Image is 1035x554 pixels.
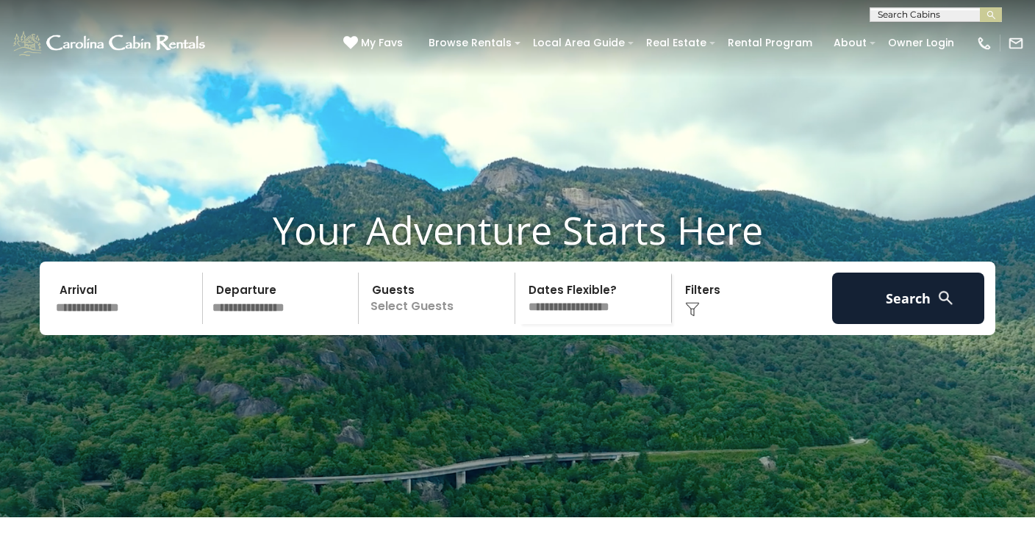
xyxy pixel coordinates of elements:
img: White-1-1-2.png [11,29,209,58]
img: mail-regular-white.png [1008,35,1024,51]
a: Owner Login [881,32,961,54]
p: Select Guests [363,273,515,324]
a: Real Estate [639,32,714,54]
a: Rental Program [720,32,820,54]
a: Local Area Guide [526,32,632,54]
a: Browse Rentals [421,32,519,54]
img: search-regular-white.png [936,289,955,307]
a: My Favs [343,35,407,51]
h1: Your Adventure Starts Here [11,207,1024,253]
img: phone-regular-white.png [976,35,992,51]
a: About [826,32,874,54]
img: filter--v1.png [685,302,700,317]
span: My Favs [361,35,403,51]
button: Search [832,273,984,324]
